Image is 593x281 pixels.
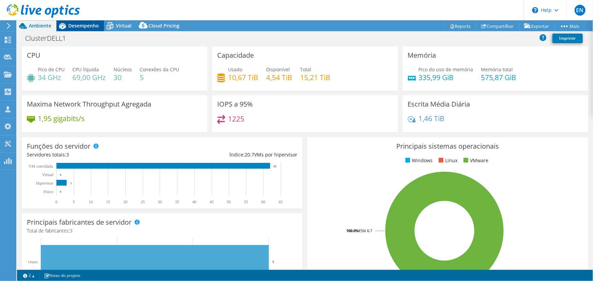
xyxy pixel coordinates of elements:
[210,200,214,204] text: 45
[27,219,132,226] h3: Principais fabricantes de servidor
[43,189,53,194] tspan: Físico
[27,100,151,108] h3: Maxima Network Throughput Agregada
[476,21,519,31] a: Compartilhar
[228,74,258,81] h4: 10,67 TiB
[266,66,290,73] span: Disponível
[68,22,99,29] span: Desempenho
[279,200,283,204] text: 65
[29,22,51,29] span: Ambiente
[72,74,106,81] h4: 69,00 GHz
[18,271,39,280] a: 2
[27,143,90,150] h3: Funções do servidor
[481,74,517,81] h4: 575,87 GiB
[28,260,38,264] text: Outro
[272,260,274,264] text: 3
[245,151,254,158] span: 20.7
[140,74,179,81] h4: 5
[70,227,72,234] span: 3
[39,271,85,280] a: Notas do projeto
[70,182,72,185] text: 3
[66,151,69,158] span: 3
[444,21,476,31] a: Reports
[38,74,65,81] h4: 34 GHz
[29,164,53,169] text: VM convidada
[192,200,196,204] text: 40
[554,21,585,31] a: Mais
[42,172,54,177] text: Virtual
[312,143,583,150] h3: Principais sistemas operacionais
[27,227,297,235] h4: Total de fabricantes:
[27,151,162,158] div: Servidores totais:
[114,74,132,81] h4: 30
[60,190,62,193] text: 0
[244,200,248,204] text: 55
[408,52,436,59] h3: Memória
[228,66,242,73] span: Usado
[27,52,40,59] h3: CPU
[175,200,179,204] text: 35
[481,66,513,73] span: Memória total
[149,22,179,29] span: Cloud Pricing
[575,5,586,16] span: EN
[73,200,75,204] text: 5
[55,200,57,204] text: 0
[519,21,555,31] a: Exportar
[404,157,433,164] li: Windows
[38,115,85,122] h4: 1,95 gigabits/s
[227,200,231,204] text: 50
[359,228,372,233] tspan: ESXi 6.7
[36,181,53,186] text: Hipervisor
[106,200,110,204] text: 15
[228,115,244,123] h4: 1225
[532,7,538,13] svg: \n
[72,66,99,73] span: CPU líquida
[89,200,93,204] text: 10
[158,200,162,204] text: 30
[300,66,311,73] span: Total
[123,200,127,204] text: 20
[274,165,277,168] text: 62
[346,228,359,233] tspan: 100.0%
[419,74,473,81] h4: 335,99 GiB
[437,157,457,164] li: Linux
[300,74,330,81] h4: 15,21 TiB
[116,22,132,29] span: Virtual
[114,66,132,73] span: Núcleos
[261,200,265,204] text: 60
[162,151,297,158] div: Índice: VMs por hipervisor
[141,200,145,204] text: 25
[419,115,445,122] h4: 1,46 TiB
[22,35,76,42] h1: ClusterDELL1
[419,66,473,73] span: Pico do uso de memória
[217,52,254,59] h3: Capacidade
[266,74,292,81] h4: 4,54 TiB
[60,173,62,176] text: 0
[408,100,470,108] h3: Escrita Média Diária
[553,34,583,43] a: Imprimir
[140,66,179,73] span: Conexões da CPU
[217,100,253,108] h3: IOPS a 95%
[462,157,488,164] li: VMware
[38,66,65,73] span: Pico de CPU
